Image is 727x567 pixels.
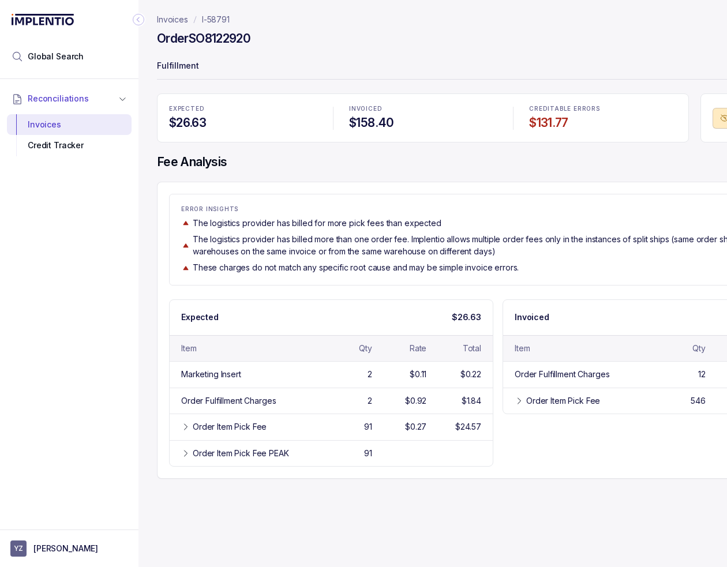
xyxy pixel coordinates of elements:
span: User initials [10,540,27,557]
div: Order Fulfillment Charges [181,395,276,407]
h4: $158.40 [349,115,497,131]
div: Order Fulfillment Charges [515,369,610,380]
p: Expected [181,311,219,323]
div: 2 [368,395,372,407]
p: CREDITABLE ERRORS [529,106,677,112]
div: Item [515,343,530,354]
div: 91 [364,421,372,433]
div: Total [463,343,481,354]
div: Order Item Pick Fee [193,421,267,433]
div: Reconciliations [7,112,132,159]
div: Order Item Pick Fee [526,395,600,407]
img: trend image [181,219,190,227]
span: Reconciliations [28,93,89,104]
p: EXPECTED [169,106,317,112]
button: Reconciliations [7,86,132,111]
div: $24.57 [455,421,481,433]
div: Collapse Icon [132,13,145,27]
div: $0.27 [405,421,426,433]
div: 12 [698,369,706,380]
p: Invoiced [515,311,549,323]
div: Rate [410,343,426,354]
div: $0.92 [405,395,426,407]
div: Item [181,343,196,354]
p: [PERSON_NAME] [33,543,98,554]
p: INVOICED [349,106,497,112]
div: 91 [364,448,372,459]
div: $0.22 [460,369,481,380]
a: I-58791 [202,14,230,25]
h4: Order SO8122920 [157,31,250,47]
div: $1.84 [462,395,481,407]
button: User initials[PERSON_NAME] [10,540,128,557]
nav: breadcrumb [157,14,230,25]
h4: $131.77 [529,115,677,131]
div: 2 [368,369,372,380]
img: trend image [181,264,190,272]
div: Qty [359,343,372,354]
a: Invoices [157,14,188,25]
div: $0.11 [410,369,426,380]
div: Credit Tracker [16,135,122,156]
p: The logistics provider has billed for more pick fees than expected [193,217,441,229]
img: trend image [181,241,190,250]
h4: $26.63 [169,115,317,131]
div: 546 [691,395,706,407]
div: Qty [692,343,706,354]
div: Marketing Insert [181,369,241,380]
div: Order Item Pick Fee PEAK [193,448,289,459]
p: $26.63 [452,311,481,323]
p: These charges do not match any specific root cause and may be simple invoice errors. [193,262,519,273]
div: Invoices [16,114,122,135]
span: Global Search [28,51,84,62]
